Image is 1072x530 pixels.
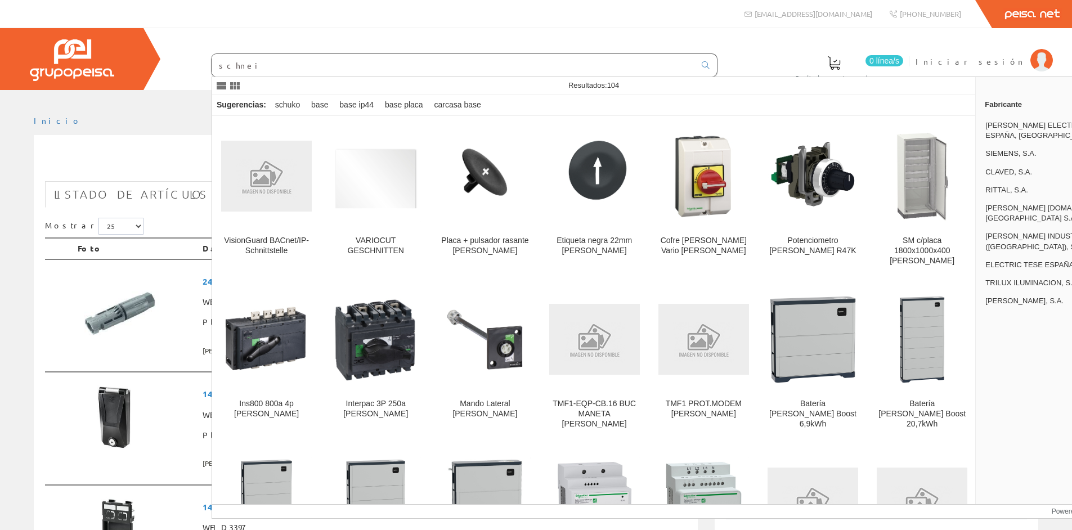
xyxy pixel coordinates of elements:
[380,95,428,115] div: base placa
[568,81,619,89] span: Resultados:
[649,280,758,442] a: TMF1 PROT.MODEM MANETA SCHNEIDER TMF1 PROT.MODEM [PERSON_NAME]
[658,304,749,375] img: TMF1 PROT.MODEM MANETA SCHNEIDER
[330,399,421,419] div: Interpac 3P 250a [PERSON_NAME]
[768,294,858,385] img: Batería Schneider Boost 6,9kWh
[658,399,749,419] div: TMF1 PROT.MODEM [PERSON_NAME]
[877,294,967,385] img: Batería Schneider Boost 20,7kWh
[549,131,640,221] img: Etiqueta negra 22mm Schneider
[540,280,649,442] a: TMF1-EQP-CB.16 BUC MANETA SCHNEIDER TMF1-EQP-CB.16 BUC MANETA [PERSON_NAME]
[203,454,682,473] span: [PERSON_NAME], S.A.
[868,280,976,442] a: Batería Schneider Boost 20,7kWh Batería [PERSON_NAME] Boost 20,7kWh
[658,131,749,221] img: Cofre Vacio Vario Schneider
[768,236,858,256] div: Potenciometro [PERSON_NAME] R47K
[439,236,530,256] div: Placa + pulsador rasante [PERSON_NAME]
[868,116,976,279] a: SM c/placa 1800x1000x400 SCHNEIDER SM c/placa 1800x1000x400 [PERSON_NAME]
[330,236,421,256] div: VARIOCUT GESCHNITTEN
[549,236,640,256] div: Etiqueta negra 22mm [PERSON_NAME]
[755,9,872,19] span: [EMAIL_ADDRESS][DOMAIN_NAME]
[607,81,620,89] span: 104
[45,218,143,235] label: Mostrar
[203,271,682,292] span: 2489090000
[759,280,867,442] a: Batería Schneider Boost 6,9kWh Batería [PERSON_NAME] Boost 6,9kWh
[335,95,378,115] div: base ip44
[330,131,421,221] img: VARIOCUT GESCHNITTEN
[540,116,649,279] a: Etiqueta negra 22mm Schneider Etiqueta negra 22mm [PERSON_NAME]
[321,280,430,442] a: Interpac 3P 250a Schneider Interpac 3P 250a [PERSON_NAME]
[73,238,198,259] th: Foto
[916,56,1025,67] span: Iniciar sesión
[796,72,872,83] span: Pedido actual
[877,236,967,266] div: SM c/placa 1800x1000x400 [PERSON_NAME]
[212,280,321,442] a: Ins800 800a 4p Schneider Ins800 800a 4p [PERSON_NAME]
[877,399,967,429] div: Batería [PERSON_NAME] Boost 20,7kWh
[439,131,530,221] img: Placa + pulsador rasante schneider
[30,39,114,81] img: Grupo Peisa
[203,312,682,333] span: Placa separadora APP-2 WEIDMULLER
[221,236,312,256] div: VisionGuard BACnet/IP-Schnittstelle
[203,425,682,446] span: Placa c_tapa ie-fc-sfm-key
[34,115,82,125] a: Inicio
[649,116,758,279] a: Cofre Vacio Vario Schneider Cofre [PERSON_NAME] Vario [PERSON_NAME]
[221,141,312,212] img: VisionGuard BACnet/IP-Schnittstelle
[330,294,421,385] img: Interpac 3P 250a Schneider
[658,236,749,256] div: Cofre [PERSON_NAME] Vario [PERSON_NAME]
[768,131,858,221] img: Potenciometro Schneider R47K
[877,131,967,221] img: SM c/placa 1800x1000x400 SCHNEIDER
[221,294,312,385] img: Ins800 800a 4p Schneider
[98,218,143,235] select: Mostrar
[212,116,321,279] a: VisionGuard BACnet/IP-Schnittstelle VisionGuard BACnet/IP-Schnittstelle
[430,116,539,279] a: Placa + pulsador rasante schneider Placa + pulsador rasante [PERSON_NAME]
[45,153,687,176] h1: placa
[212,97,268,113] div: Sugerencias:
[430,280,539,442] a: Mando Lateral Negro Schneider Mando Lateral [PERSON_NAME]
[549,304,640,375] img: TMF1-EQP-CB.16 BUC MANETA SCHNEIDER
[900,9,961,19] span: [PHONE_NUMBER]
[916,47,1053,57] a: Iniciar sesión
[271,95,304,115] div: schuko
[439,294,530,385] img: Mando Lateral Negro Schneider
[203,384,682,405] span: 1450540000
[759,116,867,279] a: Potenciometro Schneider R47K Potenciometro [PERSON_NAME] R47K
[307,95,333,115] div: base
[221,399,312,419] div: Ins800 800a 4p [PERSON_NAME]
[439,399,530,419] div: Mando Lateral [PERSON_NAME]
[78,271,162,356] img: Foto artículo Placa separadora APP-2 WEIDMULLER (150x150)
[203,497,682,518] span: 1450630000
[198,238,687,259] th: Datos
[203,405,682,425] span: WEID3401
[212,54,695,77] input: Buscar ...
[78,384,186,455] img: Foto artículo Placa c_tapa ie-fc-sfm-key (192x125.72903225806)
[549,399,640,429] div: TMF1-EQP-CB.16 BUC MANETA [PERSON_NAME]
[865,55,903,66] span: 0 línea/s
[203,292,682,312] span: WEID6900
[768,399,858,429] div: Batería [PERSON_NAME] Boost 6,9kWh
[321,116,430,279] a: VARIOCUT GESCHNITTEN VARIOCUT GESCHNITTEN
[45,181,217,208] a: Listado de artículos
[430,95,486,115] div: carcasa base
[203,342,682,360] span: [PERSON_NAME], S.A.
